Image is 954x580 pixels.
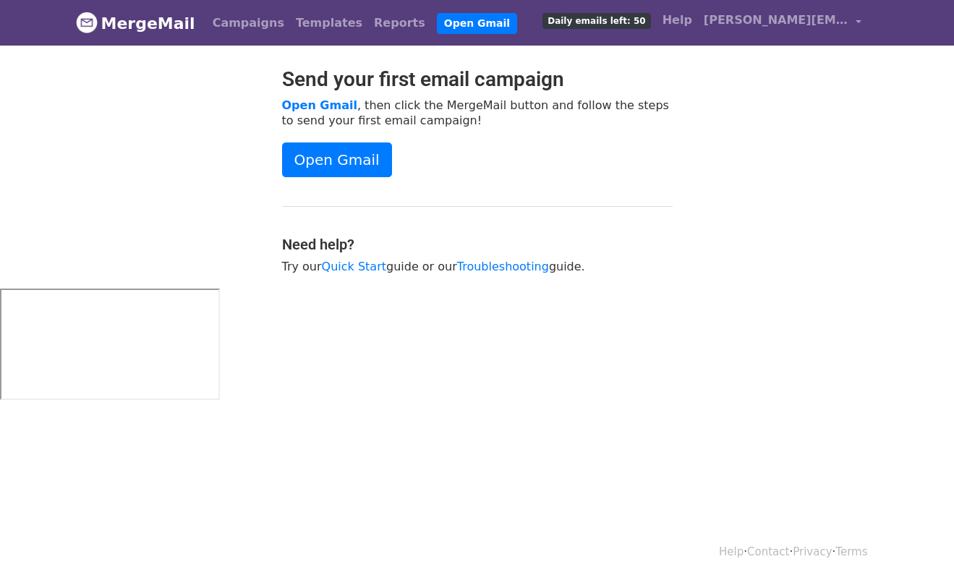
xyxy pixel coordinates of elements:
[793,545,832,558] a: Privacy
[207,9,290,38] a: Campaigns
[882,511,954,580] iframe: Chat Widget
[698,6,867,40] a: [PERSON_NAME][EMAIL_ADDRESS][DOMAIN_NAME]
[290,9,368,38] a: Templates
[657,6,698,35] a: Help
[368,9,431,38] a: Reports
[542,13,650,29] span: Daily emails left: 50
[282,98,357,112] a: Open Gmail
[719,545,744,558] a: Help
[835,545,867,558] a: Terms
[76,12,98,33] img: MergeMail logo
[282,259,673,274] p: Try our guide or our guide.
[282,236,673,253] h4: Need help?
[76,8,195,38] a: MergeMail
[282,98,673,128] p: , then click the MergeMail button and follow the steps to send your first email campaign!
[457,260,549,273] a: Troubleshooting
[537,6,656,35] a: Daily emails left: 50
[704,12,848,29] span: [PERSON_NAME][EMAIL_ADDRESS][DOMAIN_NAME]
[437,13,517,34] a: Open Gmail
[747,545,789,558] a: Contact
[282,142,392,177] a: Open Gmail
[322,260,386,273] a: Quick Start
[282,67,673,92] h2: Send your first email campaign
